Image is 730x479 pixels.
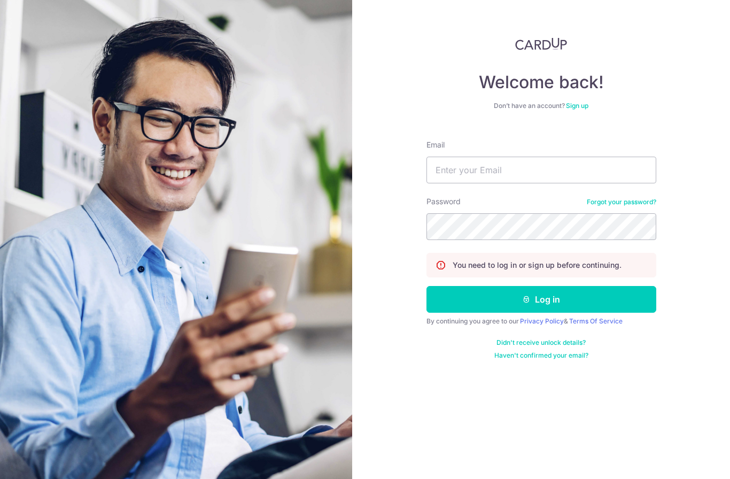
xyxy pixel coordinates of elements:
input: Enter your Email [426,157,656,183]
a: Privacy Policy [520,317,564,325]
label: Password [426,196,461,207]
a: Sign up [566,102,588,110]
div: By continuing you agree to our & [426,317,656,326]
label: Email [426,140,445,150]
div: Don’t have an account? [426,102,656,110]
a: Haven't confirmed your email? [494,351,588,360]
button: Log in [426,286,656,313]
h4: Welcome back! [426,72,656,93]
a: Didn't receive unlock details? [496,338,586,347]
a: Terms Of Service [569,317,623,325]
img: CardUp Logo [515,37,568,50]
a: Forgot your password? [587,198,656,206]
p: You need to log in or sign up before continuing. [453,260,622,271]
